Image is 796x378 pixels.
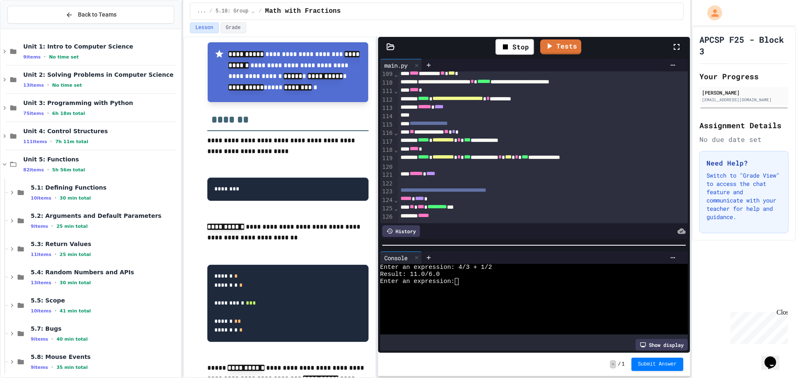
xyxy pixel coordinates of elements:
[699,3,724,22] div: My Account
[699,119,789,131] h2: Assignment Details
[23,139,47,144] span: 111 items
[23,156,179,163] span: Unit 5: Functions
[380,70,394,78] div: 109
[49,54,79,60] span: No time set
[31,353,179,361] span: 5.8: Mouse Events
[380,154,394,163] div: 119
[60,308,91,314] span: 41 min total
[56,224,87,229] span: 25 min total
[380,146,394,154] div: 118
[50,138,52,145] span: •
[380,251,422,264] div: Console
[631,358,684,371] button: Submit Answer
[380,278,455,285] span: Enter an expression:
[221,22,246,33] button: Grade
[31,240,179,248] span: 5.3: Return Values
[621,361,624,368] span: 1
[265,6,340,16] span: Math with Fractions
[380,96,394,104] div: 112
[31,337,48,342] span: 9 items
[394,88,398,94] span: Fold line
[31,268,179,276] span: 5.4: Random Numbers and APIs
[394,146,398,153] span: Fold line
[197,8,206,15] span: ...
[380,112,394,121] div: 114
[23,54,41,60] span: 9 items
[380,264,492,271] span: Enter an expression: 4/3 + 1/2
[380,196,394,205] div: 124
[699,134,789,144] div: No due date set
[638,361,677,368] span: Submit Answer
[31,297,179,304] span: 5.5: Scope
[23,83,44,88] span: 13 items
[55,195,56,201] span: •
[636,339,688,351] div: Show display
[699,34,789,57] h1: APCSP F25 - Block 3
[618,361,621,368] span: /
[259,8,262,15] span: /
[51,336,53,342] span: •
[380,271,440,278] span: Result: 11.0/6.0
[23,99,179,107] span: Unit 3: Programming with Python
[47,82,49,88] span: •
[44,54,46,60] span: •
[51,223,53,229] span: •
[55,279,56,286] span: •
[380,213,394,221] div: 126
[727,309,788,344] iframe: chat widget
[380,171,394,179] div: 121
[31,252,51,257] span: 11 items
[51,364,53,371] span: •
[380,138,394,146] div: 117
[60,195,91,201] span: 30 min total
[31,325,179,332] span: 5.7: Bugs
[47,110,49,117] span: •
[31,280,51,285] span: 13 items
[56,365,87,370] span: 35 min total
[380,104,394,112] div: 113
[60,280,91,285] span: 30 min total
[7,6,174,24] button: Back to Teams
[380,87,394,95] div: 111
[23,167,44,173] span: 82 items
[495,39,534,55] div: Stop
[394,129,398,136] span: Fold line
[610,360,616,368] span: -
[55,139,88,144] span: 7h 11m total
[31,224,48,229] span: 9 items
[78,10,116,19] span: Back to Teams
[380,129,394,137] div: 116
[52,167,85,173] span: 5h 56m total
[23,111,44,116] span: 75 items
[699,71,789,82] h2: Your Progress
[380,121,394,129] div: 115
[380,254,412,262] div: Console
[702,89,786,96] div: [PERSON_NAME]
[380,79,394,87] div: 110
[706,171,781,221] p: Switch to "Grade View" to access the chat feature and communicate with your teacher for help and ...
[56,337,87,342] span: 40 min total
[55,307,56,314] span: •
[47,166,49,173] span: •
[380,180,394,188] div: 122
[52,83,82,88] span: No time set
[31,184,179,191] span: 5.1: Defining Functions
[60,252,91,257] span: 25 min total
[380,188,394,196] div: 123
[23,71,179,78] span: Unit 2: Solving Problems in Computer Science
[702,97,786,103] div: [EMAIL_ADDRESS][DOMAIN_NAME]
[31,365,48,370] span: 9 items
[190,22,218,33] button: Lesson
[394,197,398,203] span: Fold line
[761,345,788,370] iframe: chat widget
[31,308,51,314] span: 10 items
[380,59,422,71] div: main.py
[52,111,85,116] span: 6h 18m total
[394,71,398,78] span: Fold line
[31,212,179,219] span: 5.2: Arguments and Default Parameters
[380,61,412,70] div: main.py
[382,225,420,237] div: History
[3,3,57,53] div: Chat with us now!Close
[394,205,398,212] span: Fold line
[23,43,179,50] span: Unit 1: Intro to Computer Science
